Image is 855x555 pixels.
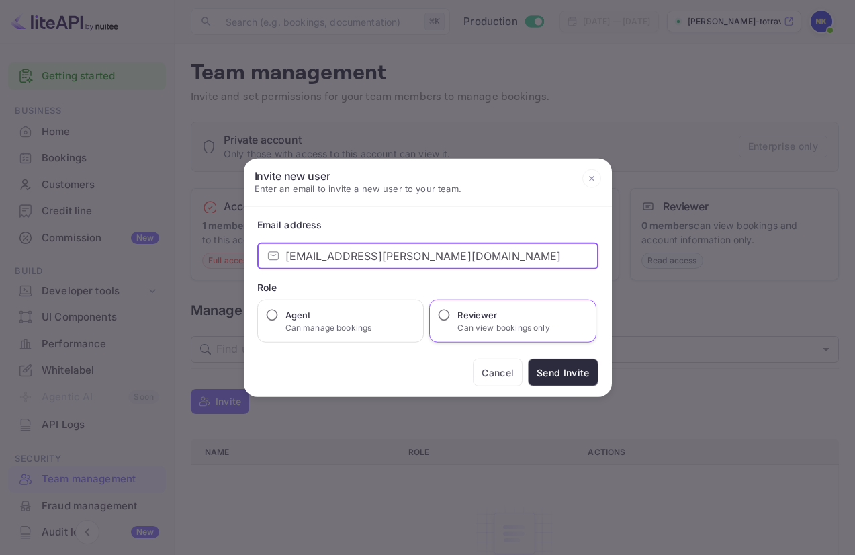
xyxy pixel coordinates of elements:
p: Can manage bookings [285,322,372,334]
h6: Agent [285,308,372,322]
div: Role [257,280,598,294]
p: Enter an email to invite a new user to your team. [255,182,461,196]
button: Send Invite [528,359,598,386]
h6: Invite new user [255,169,461,182]
button: Cancel [473,359,523,386]
input: example@nuitee.com [285,243,598,269]
div: Email address [257,218,598,232]
p: Can view bookings only [457,322,549,334]
h6: Reviewer [457,308,549,322]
